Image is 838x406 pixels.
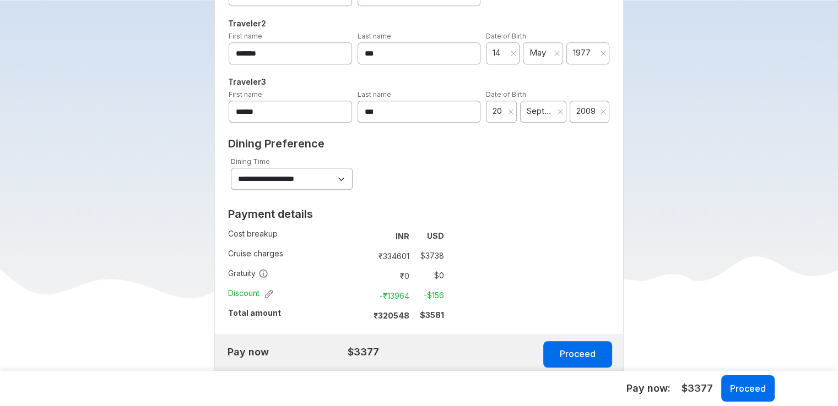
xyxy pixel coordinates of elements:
[507,106,514,117] button: Clear
[600,106,607,117] button: Clear
[600,48,607,59] button: Clear
[527,106,553,117] span: September
[358,32,391,40] label: Last name
[228,207,444,221] h2: Payment details
[507,108,514,115] svg: close
[367,248,414,264] td: ₹ 334601
[374,311,409,320] strong: ₹ 320548
[226,75,612,89] h5: Traveler 3
[396,232,409,241] strong: INR
[363,226,367,246] td: :
[280,343,379,361] td: $3377
[543,341,612,367] button: Proceed
[510,50,517,57] svg: close
[358,90,391,98] label: Last name
[228,137,610,150] h2: Dining Preference
[486,32,526,40] label: Date of Birth
[493,106,505,117] span: 20
[228,246,363,266] td: Cruise charges
[557,106,564,117] button: Clear
[427,231,444,240] strong: USD
[529,47,550,58] span: May
[363,266,367,286] td: :
[229,32,262,40] label: First name
[367,288,414,303] td: -₹ 13964
[414,268,444,283] td: $ 0
[414,248,444,264] td: $ 3738
[626,382,671,395] h5: Pay now:
[573,47,596,58] span: 1977
[228,226,363,246] td: Cost breakup
[215,343,280,361] td: Pay now
[228,308,281,317] strong: Total amount
[721,375,775,402] button: Proceed
[486,90,526,98] label: Date of Birth
[420,310,444,320] strong: $ 3581
[228,268,268,279] span: Gratuity
[554,50,560,57] svg: close
[682,381,713,396] span: $3377
[600,108,607,115] svg: close
[229,90,262,98] label: First name
[493,47,507,58] span: 14
[367,268,414,283] td: ₹ 0
[554,48,560,59] button: Clear
[576,106,596,117] span: 2009
[226,17,612,30] h5: Traveler 2
[363,286,367,305] td: :
[231,157,270,166] label: Dining Time
[510,48,517,59] button: Clear
[363,305,367,325] td: :
[557,108,564,115] svg: close
[414,288,444,303] td: -$ 156
[228,288,273,299] span: Discount
[363,246,367,266] td: :
[600,50,607,57] svg: close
